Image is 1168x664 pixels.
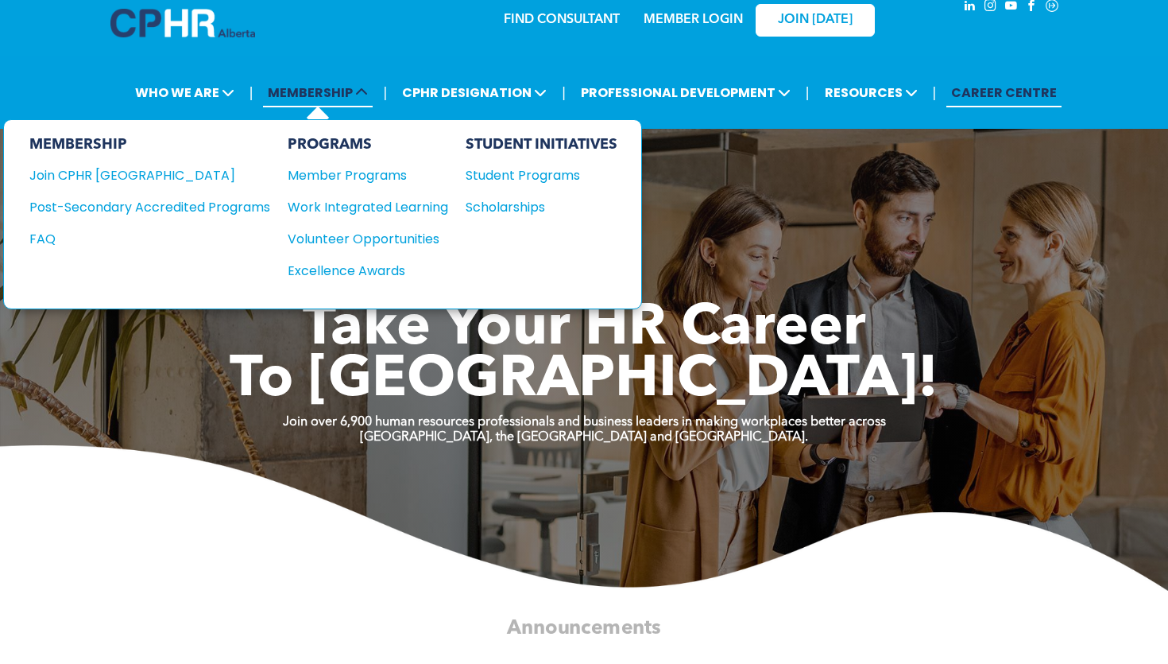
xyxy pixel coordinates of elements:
[29,229,270,249] a: FAQ
[576,78,795,107] span: PROFESSIONAL DEVELOPMENT
[130,78,239,107] span: WHO WE ARE
[29,165,246,185] div: Join CPHR [GEOGRAPHIC_DATA]
[466,165,617,185] a: Student Programs
[288,197,448,217] a: Work Integrated Learning
[778,13,853,28] span: JOIN [DATE]
[946,78,1062,107] a: CAREER CENTRE
[288,165,448,185] a: Member Programs
[397,78,551,107] span: CPHR DESIGNATION
[288,229,432,249] div: Volunteer Opportunities
[29,197,270,217] a: Post-Secondary Accredited Programs
[29,136,270,153] div: MEMBERSHIP
[383,76,387,109] li: |
[283,416,886,429] strong: Join over 6,900 human resources professionals and business leaders in making workplaces better ac...
[288,261,448,281] a: Excellence Awards
[820,78,922,107] span: RESOURCES
[29,197,246,217] div: Post-Secondary Accredited Programs
[504,14,620,26] a: FIND CONSULTANT
[466,136,617,153] div: STUDENT INITIATIVES
[230,352,938,410] span: To [GEOGRAPHIC_DATA]!
[562,76,566,109] li: |
[288,136,448,153] div: PROGRAMS
[288,261,432,281] div: Excellence Awards
[29,229,246,249] div: FAQ
[933,76,937,109] li: |
[288,165,432,185] div: Member Programs
[756,4,875,37] a: JOIN [DATE]
[466,197,602,217] div: Scholarships
[507,619,660,639] span: Announcements
[466,165,602,185] div: Student Programs
[263,78,373,107] span: MEMBERSHIP
[288,197,432,217] div: Work Integrated Learning
[806,76,810,109] li: |
[110,9,255,37] img: A blue and white logo for cp alberta
[360,431,808,444] strong: [GEOGRAPHIC_DATA], the [GEOGRAPHIC_DATA] and [GEOGRAPHIC_DATA].
[303,301,866,358] span: Take Your HR Career
[249,76,253,109] li: |
[644,14,743,26] a: MEMBER LOGIN
[466,197,617,217] a: Scholarships
[29,165,270,185] a: Join CPHR [GEOGRAPHIC_DATA]
[288,229,448,249] a: Volunteer Opportunities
